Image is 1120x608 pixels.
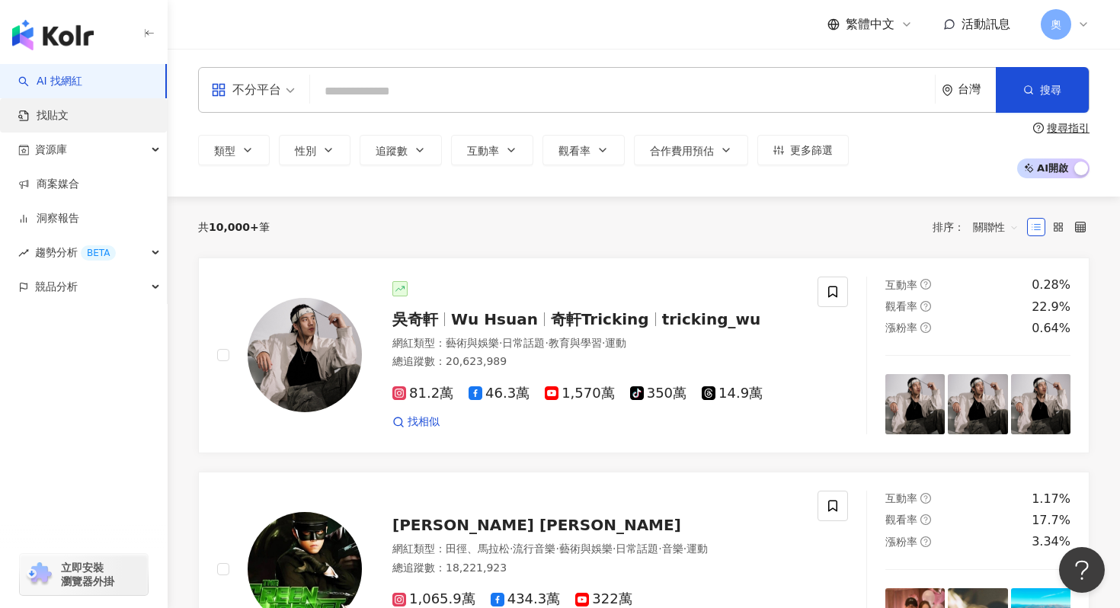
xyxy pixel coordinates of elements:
span: 運動 [605,337,626,349]
span: question-circle [920,322,931,333]
span: 立即安裝 瀏覽器外掛 [61,561,114,588]
span: 教育與學習 [549,337,602,349]
div: 搜尋指引 [1047,122,1090,134]
button: 搜尋 [996,67,1089,113]
span: 找相似 [408,414,440,430]
div: 台灣 [958,83,996,96]
a: 找貼文 [18,108,69,123]
span: · [510,542,513,555]
span: tricking_wu [662,310,761,328]
div: 排序： [933,215,1027,239]
div: 不分平台 [211,78,281,102]
div: 0.64% [1032,320,1070,337]
a: chrome extension立即安裝 瀏覽器外掛 [20,554,148,595]
span: 互動率 [885,492,917,504]
div: 17.7% [1032,512,1070,529]
span: 互動率 [885,279,917,291]
span: 吳奇軒 [392,310,438,328]
a: KOL Avatar吳奇軒Wu Hsuan奇軒Trickingtricking_wu網紅類型：藝術與娛樂·日常話題·教育與學習·運動總追蹤數：20,623,98981.2萬46.3萬1,570萬... [198,258,1090,453]
span: 81.2萬 [392,386,453,402]
div: 共 筆 [198,221,270,233]
span: 350萬 [630,386,686,402]
span: 更多篩選 [790,144,833,156]
button: 合作費用預估 [634,135,748,165]
div: 總追蹤數 ： 18,221,923 [392,561,799,576]
span: · [683,542,686,555]
span: 日常話題 [616,542,658,555]
span: 資源庫 [35,133,67,167]
a: searchAI 找網紅 [18,74,82,89]
span: 10,000+ [209,221,259,233]
span: 流行音樂 [513,542,555,555]
span: 藝術與娛樂 [446,337,499,349]
div: 1.17% [1032,491,1070,507]
span: 1,065.9萬 [392,591,475,607]
img: KOL Avatar [248,298,362,412]
span: environment [942,85,953,96]
iframe: Help Scout Beacon - Open [1059,547,1105,593]
div: 3.34% [1032,533,1070,550]
a: 商案媒合 [18,177,79,192]
span: 322萬 [575,591,632,607]
span: · [602,337,605,349]
div: 22.9% [1032,299,1070,315]
button: 性別 [279,135,350,165]
span: question-circle [920,514,931,525]
span: · [545,337,548,349]
span: 觀看率 [885,514,917,526]
span: 性別 [295,145,316,157]
button: 觀看率 [542,135,625,165]
div: 0.28% [1032,277,1070,293]
span: question-circle [920,493,931,504]
img: chrome extension [24,562,54,587]
span: 14.9萬 [702,386,763,402]
span: rise [18,248,29,258]
span: question-circle [920,279,931,290]
span: question-circle [920,301,931,312]
div: BETA [81,245,116,261]
span: question-circle [1033,123,1044,133]
span: 繁體中文 [846,16,894,33]
span: 追蹤數 [376,145,408,157]
span: 關聯性 [973,215,1019,239]
span: 活動訊息 [962,17,1010,31]
span: appstore [211,82,226,98]
span: 奧 [1051,16,1061,33]
span: 434.3萬 [491,591,561,607]
button: 更多篩選 [757,135,849,165]
span: 音樂 [662,542,683,555]
span: 觀看率 [558,145,590,157]
span: Wu Hsuan [451,310,538,328]
img: logo [12,20,94,50]
span: 趨勢分析 [35,235,116,270]
div: 網紅類型 ： [392,542,799,557]
button: 互動率 [451,135,533,165]
span: 運動 [686,542,708,555]
button: 類型 [198,135,270,165]
a: 找相似 [392,414,440,430]
span: 漲粉率 [885,536,917,548]
span: 搜尋 [1040,84,1061,96]
span: [PERSON_NAME] [PERSON_NAME] [392,516,681,534]
span: 田徑、馬拉松 [446,542,510,555]
span: 合作費用預估 [650,145,714,157]
div: 總追蹤數 ： 20,623,989 [392,354,799,370]
span: · [499,337,502,349]
img: post-image [1011,374,1070,434]
a: 洞察報告 [18,211,79,226]
span: 46.3萬 [469,386,530,402]
img: post-image [948,374,1007,434]
span: 漲粉率 [885,322,917,334]
span: · [613,542,616,555]
span: 奇軒Tricking [551,310,649,328]
span: 觀看率 [885,300,917,312]
span: 1,570萬 [545,386,615,402]
div: 網紅類型 ： [392,336,799,351]
span: question-circle [920,536,931,547]
span: 日常話題 [502,337,545,349]
button: 追蹤數 [360,135,442,165]
span: · [555,542,558,555]
span: 互動率 [467,145,499,157]
span: 類型 [214,145,235,157]
span: 藝術與娛樂 [559,542,613,555]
